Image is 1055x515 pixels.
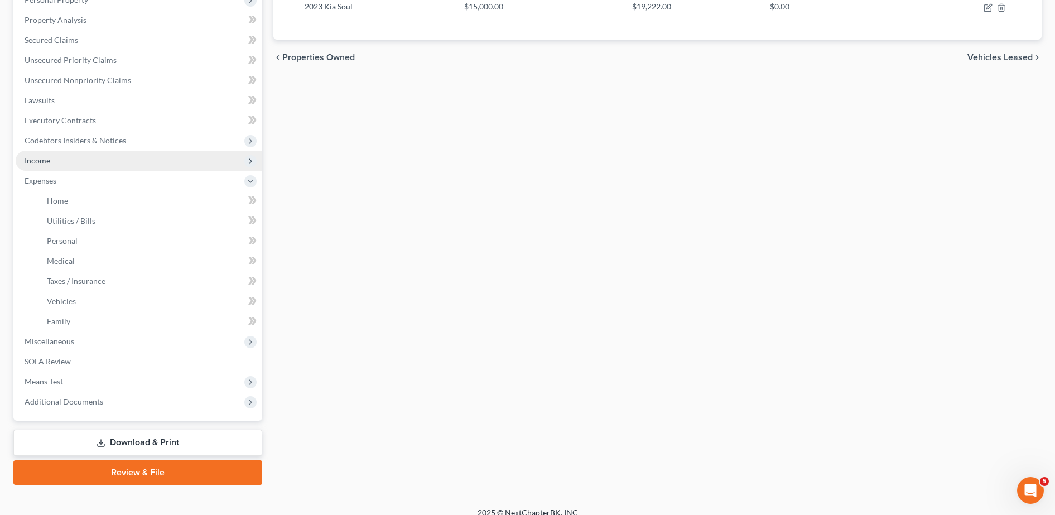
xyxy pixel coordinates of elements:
span: Home [47,196,68,205]
span: Properties Owned [282,53,355,62]
span: Lawsuits [25,95,55,105]
span: Personal [47,236,78,246]
span: Codebtors Insiders & Notices [25,136,126,145]
a: Unsecured Nonpriority Claims [16,70,262,90]
a: Download & Print [13,430,262,456]
span: SOFA Review [25,357,71,366]
span: Unsecured Priority Claims [25,55,117,65]
span: Property Analysis [25,15,86,25]
a: Lawsuits [16,90,262,110]
span: Vehicles [47,296,76,306]
i: chevron_left [273,53,282,62]
a: Personal [38,231,262,251]
span: Secured Claims [25,35,78,45]
a: Executory Contracts [16,110,262,131]
a: Vehicles [38,291,262,311]
span: Income [25,156,50,165]
span: Vehicles Leased [967,53,1033,62]
a: Taxes / Insurance [38,271,262,291]
span: Unsecured Nonpriority Claims [25,75,131,85]
span: Family [47,316,70,326]
a: SOFA Review [16,352,262,372]
a: Review & File [13,460,262,485]
span: Executory Contracts [25,115,96,125]
iframe: Intercom live chat [1017,477,1044,504]
span: Miscellaneous [25,336,74,346]
a: Secured Claims [16,30,262,50]
span: Medical [47,256,75,266]
button: chevron_left Properties Owned [273,53,355,62]
i: chevron_right [1033,53,1042,62]
a: Medical [38,251,262,271]
span: Taxes / Insurance [47,276,105,286]
a: Family [38,311,262,331]
span: Means Test [25,377,63,386]
span: Expenses [25,176,56,185]
button: Vehicles Leased chevron_right [967,53,1042,62]
span: Additional Documents [25,397,103,406]
a: Home [38,191,262,211]
a: Unsecured Priority Claims [16,50,262,70]
span: Utilities / Bills [47,216,95,225]
a: Property Analysis [16,10,262,30]
span: 5 [1040,477,1049,486]
a: Utilities / Bills [38,211,262,231]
